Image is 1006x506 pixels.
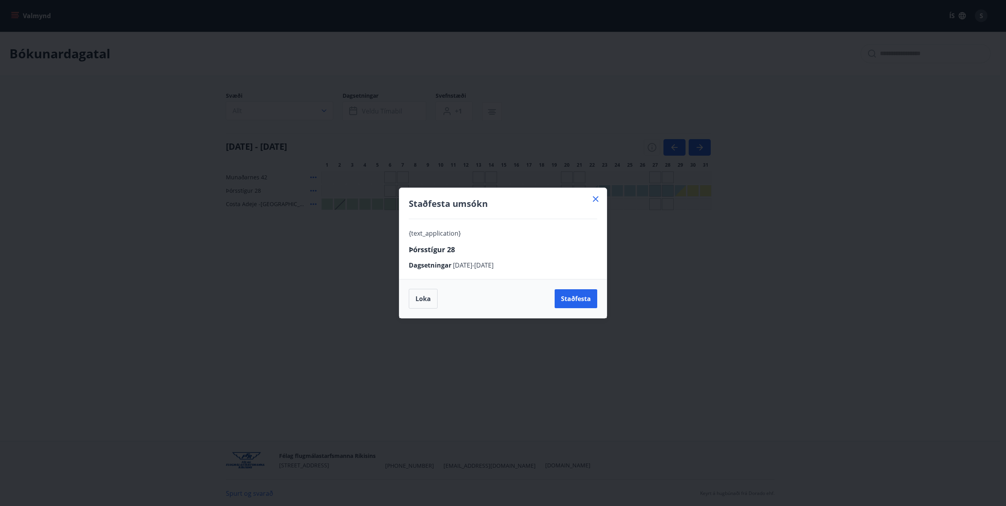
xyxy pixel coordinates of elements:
h4: Staðfesta umsókn [409,197,597,209]
span: Þórsstígur 28 [409,245,455,254]
button: Staðfesta [555,289,597,308]
span: [DATE] - [DATE] [453,261,494,270]
span: {text_application} [409,229,461,238]
span: Dagsetningar [409,261,451,270]
button: Loka [409,289,438,309]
